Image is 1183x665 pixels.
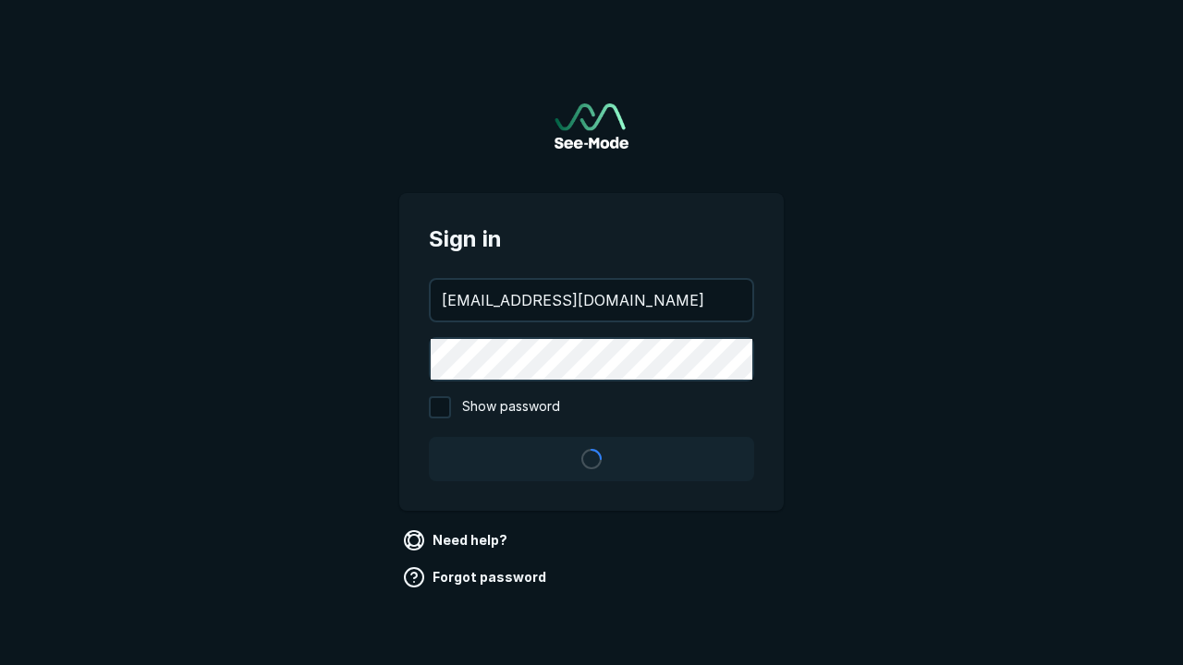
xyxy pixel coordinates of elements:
span: Sign in [429,223,754,256]
input: your@email.com [431,280,752,320]
img: See-Mode Logo [555,103,628,149]
a: Need help? [399,526,515,555]
span: Show password [462,396,560,418]
a: Go to sign in [555,103,628,149]
a: Forgot password [399,562,554,592]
